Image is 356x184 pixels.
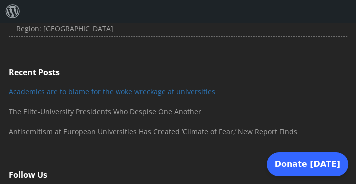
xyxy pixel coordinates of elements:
a: Academics are to blame for the woke wreckage at universities [9,87,215,96]
a: Antisemitism at European Universities Has Created ‘Climate of Fear,’ New Report Finds [9,127,297,136]
a: Region: [GEOGRAPHIC_DATA] [9,21,347,37]
h5: Recent Posts [9,67,347,78]
a: The Elite-University Presidents Who Despise One Another [9,107,201,116]
h5: Follow Us [9,169,347,180]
